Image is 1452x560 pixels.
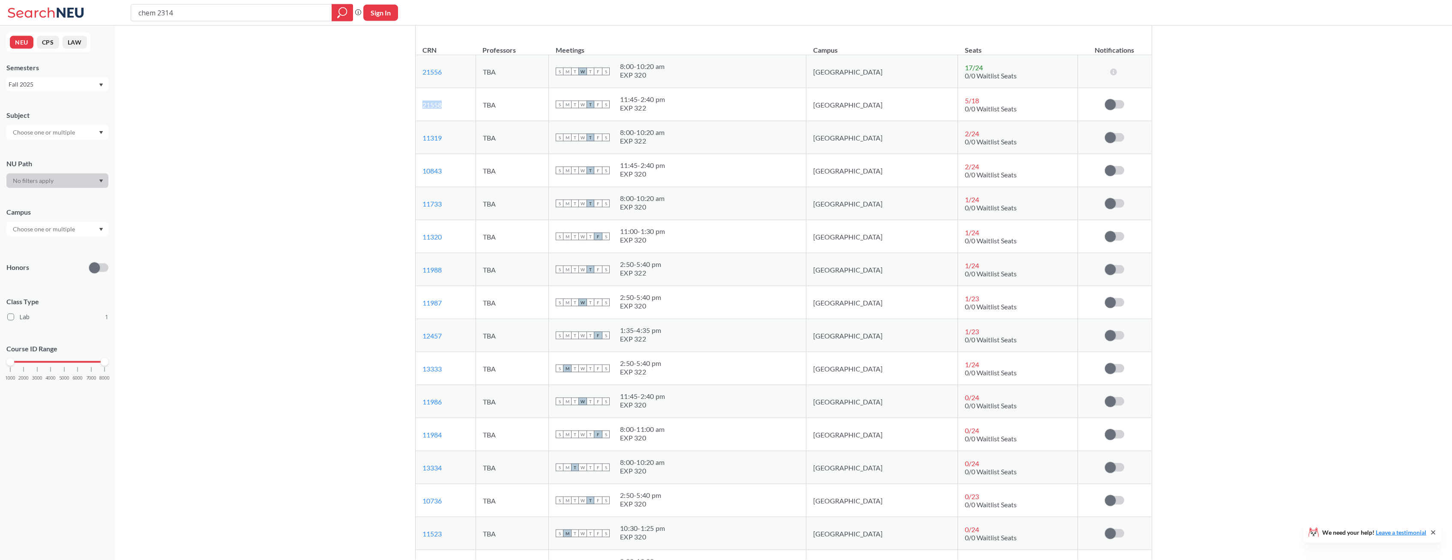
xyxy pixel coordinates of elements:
span: S [602,398,610,405]
span: W [579,233,587,240]
span: 5 / 18 [965,96,979,105]
div: 11:45 - 2:40 pm [620,161,665,170]
svg: Dropdown arrow [99,228,103,231]
span: M [563,134,571,141]
a: 11733 [422,200,442,208]
td: [GEOGRAPHIC_DATA] [806,352,958,385]
div: EXP 320 [620,71,665,79]
span: M [563,464,571,471]
span: 0/0 Waitlist Seats [965,237,1017,245]
button: CPS [37,36,59,49]
td: TBA [476,319,549,352]
span: T [587,530,594,537]
span: T [587,68,594,75]
span: S [556,167,563,174]
span: 4000 [45,376,56,380]
span: 0/0 Waitlist Seats [965,171,1017,179]
span: T [587,134,594,141]
div: Fall 2025Dropdown arrow [6,78,108,91]
span: S [556,233,563,240]
span: T [571,266,579,273]
span: S [556,365,563,372]
span: S [556,68,563,75]
span: T [587,233,594,240]
span: W [579,101,587,108]
span: 0/0 Waitlist Seats [965,302,1017,311]
td: [GEOGRAPHIC_DATA] [806,154,958,187]
div: 2:50 - 5:40 pm [620,491,661,500]
th: Professors [476,37,549,55]
span: T [571,497,579,504]
div: 8:00 - 10:20 am [620,128,665,137]
span: 8000 [99,376,110,380]
span: 0/0 Waitlist Seats [965,401,1017,410]
div: CRN [422,45,437,55]
span: W [579,266,587,273]
span: T [587,431,594,438]
a: 11984 [422,431,442,439]
span: T [587,167,594,174]
span: We need your help! [1322,530,1426,536]
span: 0/0 Waitlist Seats [965,270,1017,278]
span: 1000 [5,376,15,380]
span: F [594,332,602,339]
span: W [579,68,587,75]
div: EXP 320 [620,500,661,508]
span: M [563,332,571,339]
span: M [563,200,571,207]
td: TBA [476,418,549,451]
td: [GEOGRAPHIC_DATA] [806,319,958,352]
span: S [602,134,610,141]
a: 21558 [422,101,442,109]
span: S [556,332,563,339]
div: EXP 320 [620,467,665,475]
span: M [563,167,571,174]
td: [GEOGRAPHIC_DATA] [806,385,958,418]
div: 11:45 - 2:40 pm [620,392,665,401]
span: 0/0 Waitlist Seats [965,204,1017,212]
td: [GEOGRAPHIC_DATA] [806,418,958,451]
div: EXP 322 [620,269,661,277]
span: T [587,497,594,504]
span: W [579,464,587,471]
div: 1:35 - 4:35 pm [620,326,661,335]
a: 11523 [422,530,442,538]
div: 8:00 - 10:20 am [620,62,665,71]
span: M [563,266,571,273]
span: S [602,497,610,504]
span: 1 / 24 [965,261,979,270]
td: [GEOGRAPHIC_DATA] [806,121,958,154]
a: 11319 [422,134,442,142]
button: Sign In [363,5,398,21]
span: S [556,431,563,438]
td: TBA [476,121,549,154]
span: W [579,530,587,537]
span: M [563,233,571,240]
div: 2:50 - 5:40 pm [620,260,661,269]
span: F [594,134,602,141]
span: S [602,530,610,537]
span: 0/0 Waitlist Seats [965,434,1017,443]
span: 1 / 23 [965,294,979,302]
span: 0/0 Waitlist Seats [965,72,1017,80]
a: 13334 [422,464,442,472]
span: T [587,464,594,471]
span: S [602,200,610,207]
td: TBA [476,451,549,484]
span: 0/0 Waitlist Seats [965,500,1017,509]
a: 12457 [422,332,442,340]
span: F [594,497,602,504]
span: M [563,68,571,75]
span: T [571,167,579,174]
span: F [594,68,602,75]
div: Fall 2025 [9,80,98,89]
div: Dropdown arrow [6,222,108,237]
span: M [563,398,571,405]
span: 0/0 Waitlist Seats [965,368,1017,377]
span: T [571,101,579,108]
span: F [594,431,602,438]
div: 2:50 - 5:40 pm [620,359,661,368]
td: TBA [476,253,549,286]
span: S [556,200,563,207]
td: TBA [476,187,549,220]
